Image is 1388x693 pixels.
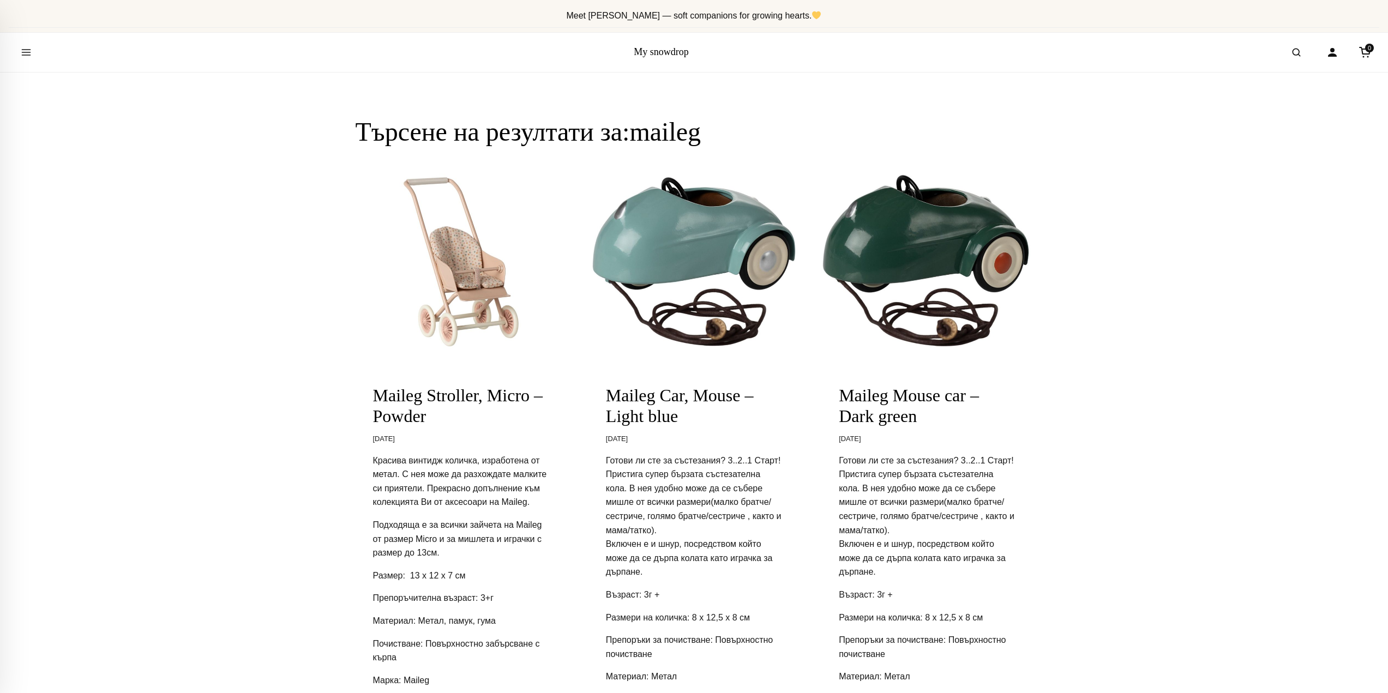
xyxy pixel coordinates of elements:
p: Материал: Метал [839,670,1015,684]
p: Марка: Maileg [373,673,549,688]
div: Announcement [9,4,1379,28]
p: Препоръки за почистване: Повърхностно почистване [839,633,1015,661]
button: Open search [1281,37,1312,68]
h1: Търсене на резултати за: [356,116,1033,148]
p: Готови ли сте за състезания? 3..2..1 Старт! Пристига супер бързата състезателна кола. В нея удобн... [606,454,782,579]
p: Размери на количка: 8 х 12,5 х 8 см [839,611,1015,625]
img: Maileg Stroller, Micro – Powder [356,156,567,367]
a: Maileg Stroller, Micro – Powder [373,385,543,426]
a: Maileg Mouse car – Dark green [839,385,979,426]
img: Maileg Mouse car – Dark green [821,156,1032,367]
p: Материал: Метал [606,670,782,684]
p: Възраст: 3г + [606,588,782,602]
p: Препоръчителна възраст: 3+г [373,591,549,605]
time: [DATE] [606,433,628,444]
p: Материал: Метал, памук, гума [373,614,549,628]
time: [DATE] [373,433,395,444]
p: Препоръки за почистване: Повърхностно почистване [606,633,782,661]
p: Възраст: 3г + [839,588,1015,602]
img: Maileg Car, Mouse – Light blue [588,156,800,367]
span: 0 [1365,44,1374,52]
p: Готови ли сте за състезания? 3..2..1 Старт! Пристига супер бързата състезателна кола. В нея удобн... [839,454,1015,579]
a: Cart [1353,40,1377,64]
a: My snowdrop [634,46,689,57]
img: 💛 [812,11,821,20]
a: Maileg Car, Mouse – Light blue [606,385,754,426]
span: maileg [629,117,701,146]
button: Open menu [11,37,41,68]
span: Meet [PERSON_NAME] — soft companions for growing hearts. [566,11,821,20]
p: Почистване: Повърхностно забърсване с кърпа [373,637,549,665]
a: Account [1320,40,1344,64]
p: Размери на количка: 8 х 12,5 х 8 см [606,611,782,625]
p: Размер: 13 х 12 х 7 см [373,569,549,583]
p: Подходяща е за всички зайчета на Maileg от размер Micro и за мишлета и играчки с размер до 13см. [373,518,549,560]
p: Красива винтидж количка, изработена от метал. С нея може да разхождате малките си приятели. Прекр... [373,454,549,509]
time: [DATE] [839,433,861,444]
